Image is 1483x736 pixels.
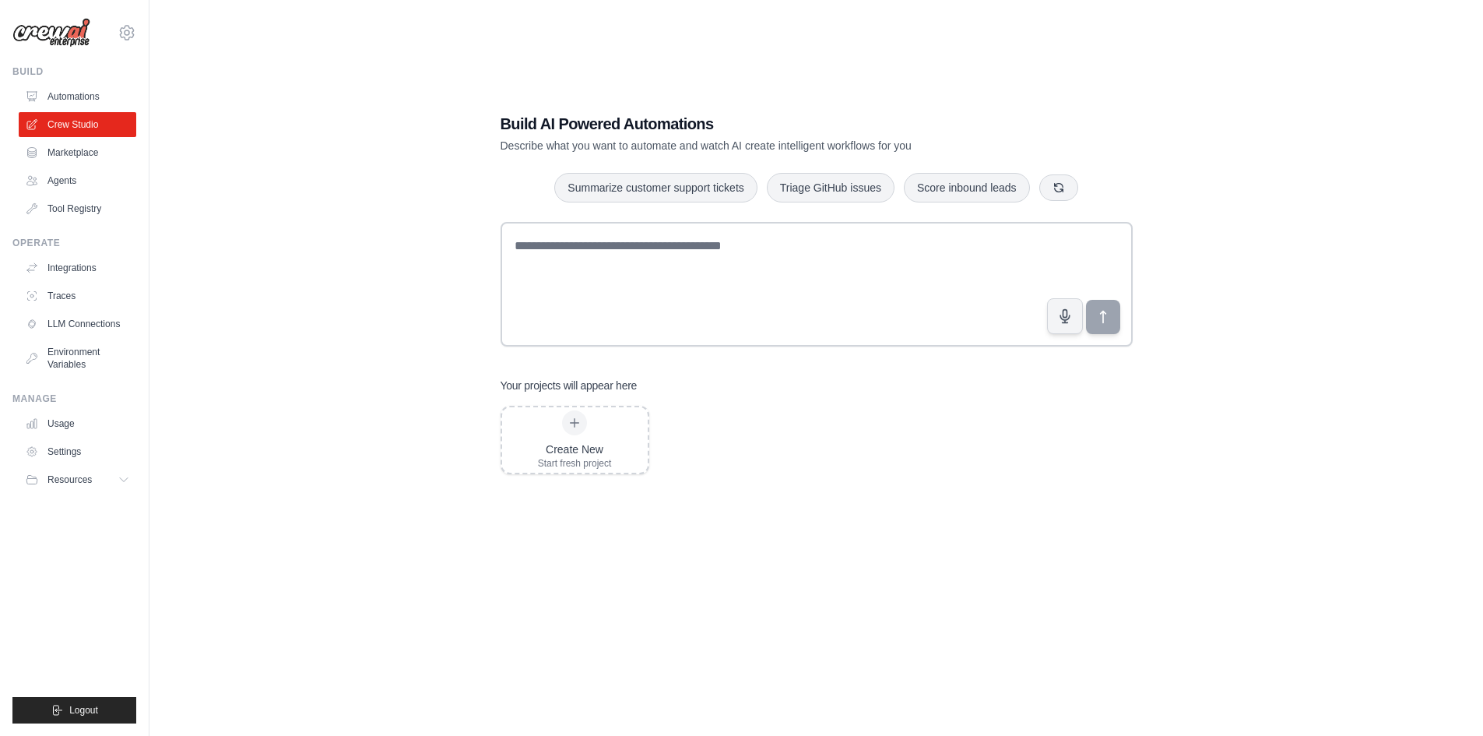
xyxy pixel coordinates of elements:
[19,168,136,193] a: Agents
[538,457,612,470] div: Start fresh project
[19,112,136,137] a: Crew Studio
[19,439,136,464] a: Settings
[19,467,136,492] button: Resources
[904,173,1030,202] button: Score inbound leads
[19,140,136,165] a: Marketplace
[12,65,136,78] div: Build
[69,704,98,717] span: Logout
[538,442,612,457] div: Create New
[501,138,1024,153] p: Describe what you want to automate and watch AI create intelligent workflows for you
[501,113,1024,135] h1: Build AI Powered Automations
[19,196,136,221] a: Tool Registry
[554,173,757,202] button: Summarize customer support tickets
[767,173,894,202] button: Triage GitHub issues
[19,84,136,109] a: Automations
[47,474,92,486] span: Resources
[19,340,136,377] a: Environment Variables
[12,237,136,249] div: Operate
[12,393,136,405] div: Manage
[19,283,136,308] a: Traces
[1047,298,1083,334] button: Click to speak your automation idea
[12,697,136,724] button: Logout
[501,378,638,393] h3: Your projects will appear here
[19,411,136,436] a: Usage
[12,18,90,48] img: Logo
[19,312,136,336] a: LLM Connections
[1039,174,1078,201] button: Get new suggestions
[19,255,136,280] a: Integrations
